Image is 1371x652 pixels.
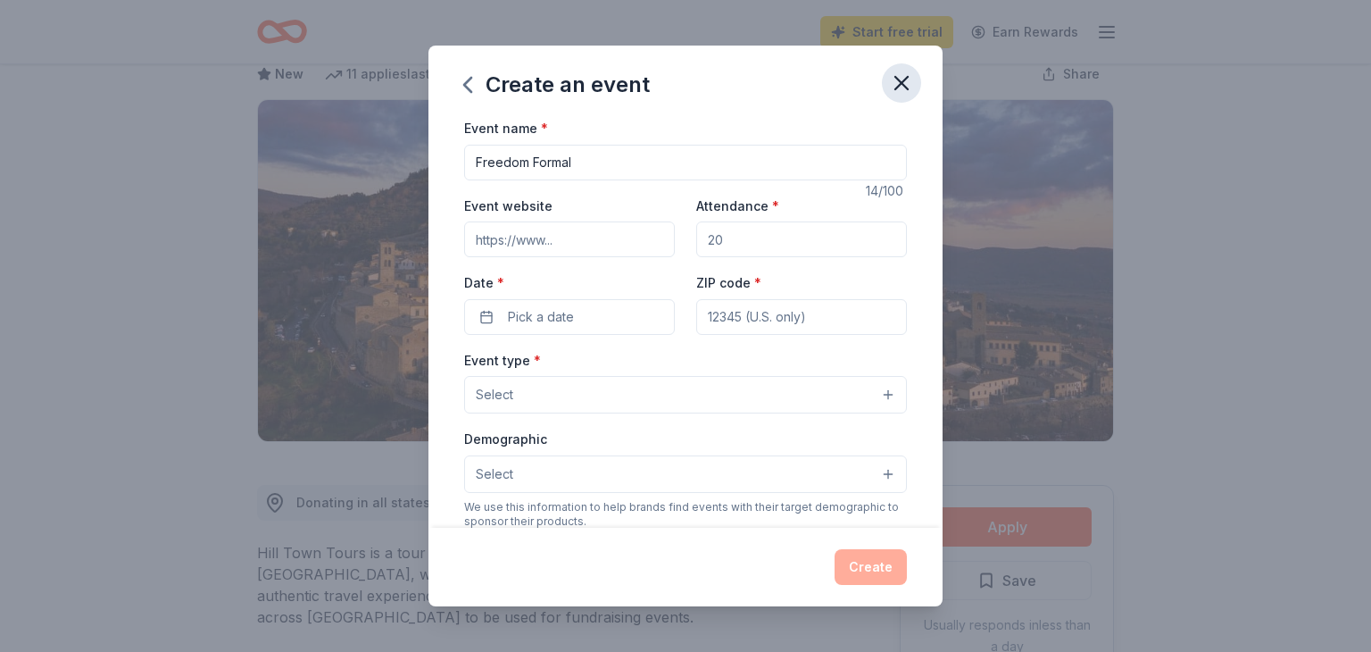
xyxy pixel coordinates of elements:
span: Select [476,384,513,405]
span: Pick a date [508,306,574,328]
label: Event type [464,352,541,370]
label: Event website [464,197,553,215]
div: Create an event [464,71,650,99]
label: Demographic [464,430,547,448]
input: https://www... [464,222,675,257]
span: Select [476,464,513,485]
input: 20 [696,222,907,257]
div: 14 /100 [866,180,907,202]
label: ZIP code [696,274,761,292]
label: Attendance [696,197,779,215]
input: 12345 (U.S. only) [696,299,907,335]
button: Select [464,456,907,493]
label: Date [464,274,675,292]
label: Event name [464,120,548,138]
input: Spring Fundraiser [464,145,907,180]
button: Pick a date [464,299,675,335]
div: We use this information to help brands find events with their target demographic to sponsor their... [464,500,907,529]
button: Select [464,376,907,414]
